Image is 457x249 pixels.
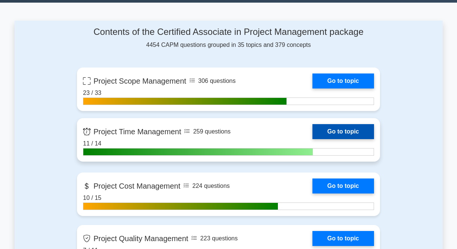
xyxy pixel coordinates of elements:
h4: Contents of the Certified Associate in Project Management package [77,27,380,37]
a: Go to topic [312,124,374,139]
a: Go to topic [312,73,374,88]
a: Go to topic [312,231,374,246]
a: Go to topic [312,178,374,193]
div: 4454 CAPM questions grouped in 35 topics and 379 concepts [77,27,380,49]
